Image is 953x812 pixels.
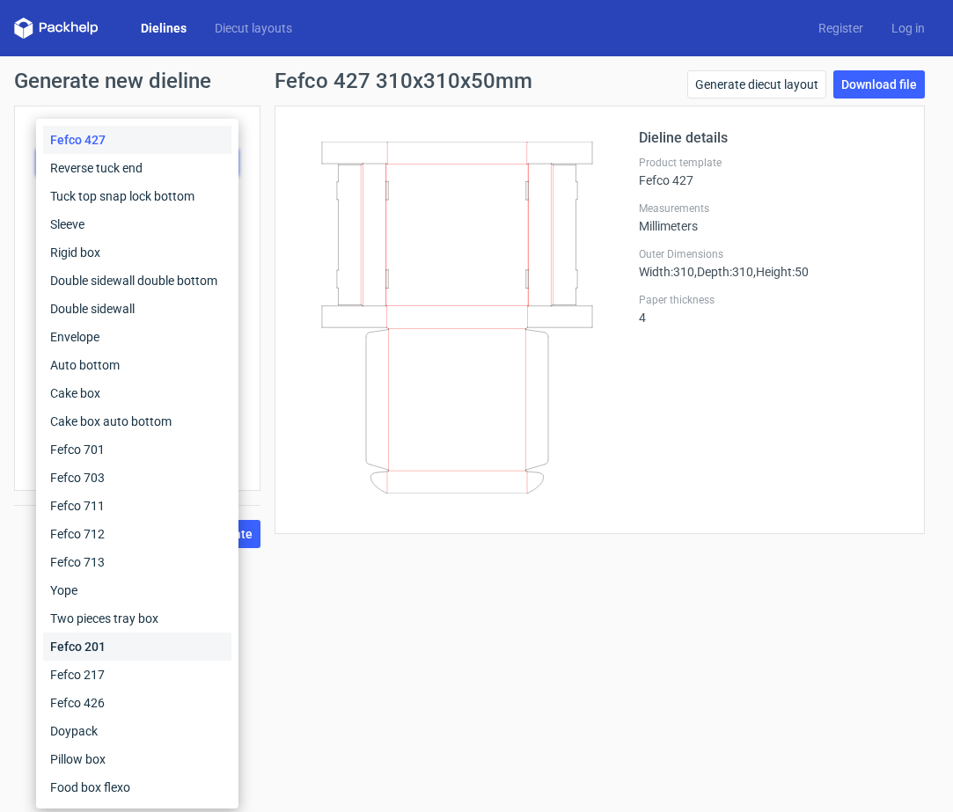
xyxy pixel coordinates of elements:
div: Two pieces tray box [43,604,231,633]
h2: Dieline details [639,128,903,149]
div: Reverse tuck end [43,154,231,182]
div: Rigid box [43,238,231,267]
div: Fefco 703 [43,464,231,492]
div: Fefco 426 [43,689,231,717]
div: Food box flexo [43,773,231,801]
div: Fefco 427 [43,126,231,154]
a: Download file [833,70,925,99]
h1: Fefco 427 310x310x50mm [275,70,532,91]
div: Sleeve [43,210,231,238]
a: Generate diecut layout [687,70,826,99]
span: , Height : 50 [753,265,809,279]
label: Measurements [639,201,903,216]
a: Diecut layouts [201,19,306,37]
div: Envelope [43,323,231,351]
div: Doypack [43,717,231,745]
h1: Generate new dieline [14,70,939,91]
label: Paper thickness [639,293,903,307]
a: Register [804,19,877,37]
span: , Depth : 310 [694,265,753,279]
div: Fefco 713 [43,548,231,576]
div: Double sidewall double bottom [43,267,231,295]
div: Fefco 217 [43,661,231,689]
div: Fefco 712 [43,520,231,548]
div: Cake box [43,379,231,407]
a: Log in [877,19,939,37]
div: Millimeters [639,201,903,233]
span: Width : 310 [639,265,694,279]
div: Tuck top snap lock bottom [43,182,231,210]
div: Yope [43,576,231,604]
label: Product template [639,156,903,170]
label: Outer Dimensions [639,247,903,261]
div: Fefco 711 [43,492,231,520]
div: Fefco 427 [639,156,903,187]
div: 4 [639,293,903,325]
a: Dielines [127,19,201,37]
div: Auto bottom [43,351,231,379]
div: Double sidewall [43,295,231,323]
div: Fefco 701 [43,435,231,464]
div: Pillow box [43,745,231,773]
div: Cake box auto bottom [43,407,231,435]
div: Fefco 201 [43,633,231,661]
